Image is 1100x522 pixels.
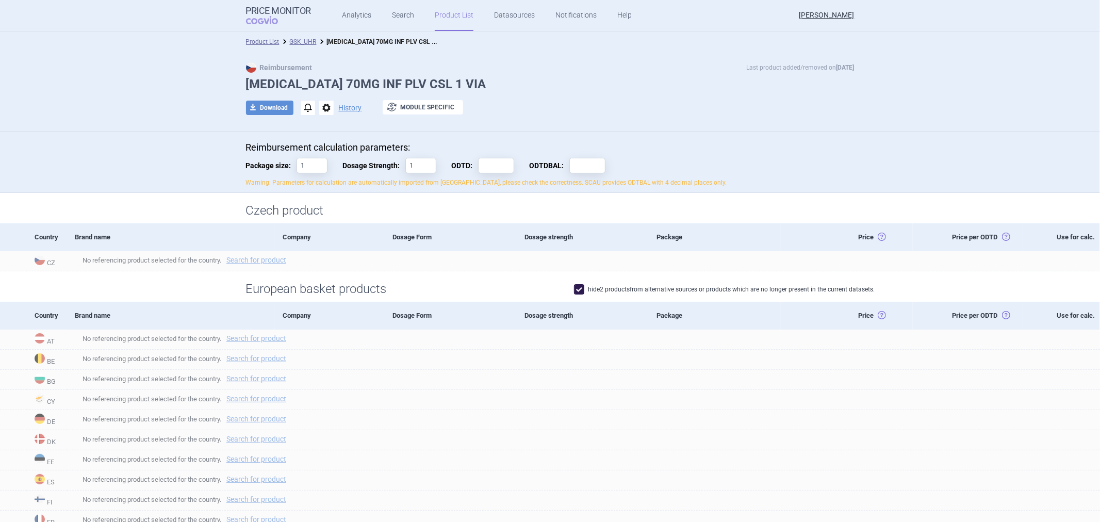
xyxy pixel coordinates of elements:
[75,433,1100,445] span: No referencing product selected for the country.
[27,453,67,468] span: EE
[75,413,1100,425] span: No referencing product selected for the country.
[1023,302,1100,330] div: Use for calc.
[246,101,293,115] button: Download
[75,254,1100,266] span: No referencing product selected for the country.
[517,302,649,330] div: Dosage strength
[75,453,1100,465] span: No referencing product selected for the country.
[781,223,913,251] div: Price
[35,494,45,504] img: Finland
[913,302,1023,330] div: Price per ODTD
[246,6,311,25] a: Price MonitorCOGVIO
[35,454,45,464] img: Estonia
[226,415,286,422] a: Search for product
[246,178,855,187] p: Warning: Parameters for calculation are automatically imported from [GEOGRAPHIC_DATA], please che...
[27,223,67,251] div: Country
[246,37,280,47] li: Product List
[27,433,67,448] span: DK
[317,37,440,47] li: BLENREP 70MG INF PLV CSL 1 VIA
[530,158,569,173] span: Obvyklá Denní Terapeutická Dávka Balení
[226,335,286,342] a: Search for product
[246,63,313,72] strong: Reimbursement
[1023,223,1100,251] div: Use for calc.
[35,333,45,344] img: Austria
[75,473,1100,485] span: No referencing product selected for the country.
[226,496,286,503] a: Search for product
[75,332,1100,345] span: No referencing product selected for the country.
[226,455,286,463] a: Search for product
[75,372,1100,385] span: No referencing product selected for the country.
[275,223,385,251] div: Company
[383,100,463,115] button: Module specific
[246,16,292,24] span: COGVIO
[385,223,517,251] div: Dosage Form
[246,158,297,173] span: Package size:
[569,158,605,173] input: ODTDBAL:
[27,393,67,407] span: CY
[246,142,855,153] p: Reimbursement calculation parameters:
[275,302,385,330] div: Company
[226,256,286,264] a: Search for product
[297,158,327,173] input: Package size:
[35,434,45,444] img: Denmark
[343,158,405,173] span: Dosage Strength:
[27,302,67,330] div: Country
[226,395,286,402] a: Search for product
[226,435,286,443] a: Search for product
[574,284,875,295] label: hide 2 products from alternative sources or products which are no longer present in the current d...
[35,373,45,384] img: Bulgaria
[246,77,855,92] h1: [MEDICAL_DATA] 70MG INF PLV CSL 1 VIA
[327,36,448,46] strong: [MEDICAL_DATA] 70MG INF PLV CSL 1 VIA
[35,394,45,404] img: Cyprus
[67,223,275,251] div: Brand name
[75,352,1100,365] span: No referencing product selected for the country.
[649,302,781,330] div: Package
[27,372,67,387] span: BG
[35,255,45,265] img: Czech Republic
[385,302,517,330] div: Dosage Form
[246,62,256,73] img: CZ
[75,493,1100,505] span: No referencing product selected for the country.
[246,6,311,16] strong: Price Monitor
[246,282,855,297] h1: European basket products
[246,203,855,218] h1: Czech product
[226,375,286,382] a: Search for product
[67,302,275,330] div: Brand name
[517,223,649,251] div: Dosage strength
[35,414,45,424] img: Germany
[246,38,280,45] a: Product List
[280,37,317,47] li: GSK_UHR
[290,38,317,45] a: GSK_UHR
[781,302,913,330] div: Price
[836,64,855,71] strong: [DATE]
[27,413,67,428] span: DE
[913,223,1023,251] div: Price per ODTD
[35,353,45,364] img: Belgium
[452,158,478,173] span: Obvyklá Denní Terapeutická Dávka
[27,332,67,347] span: AT
[27,493,67,508] span: FI
[27,473,67,488] span: ES
[478,158,514,173] input: ODTD:
[35,474,45,484] img: Spain
[226,476,286,483] a: Search for product
[747,62,855,73] p: Last product added/removed on
[75,393,1100,405] span: No referencing product selected for the country.
[649,223,781,251] div: Package
[27,352,67,367] span: BE
[27,254,67,269] span: CZ
[226,355,286,362] a: Search for product
[339,104,362,111] button: History
[405,158,436,173] input: Dosage Strength:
